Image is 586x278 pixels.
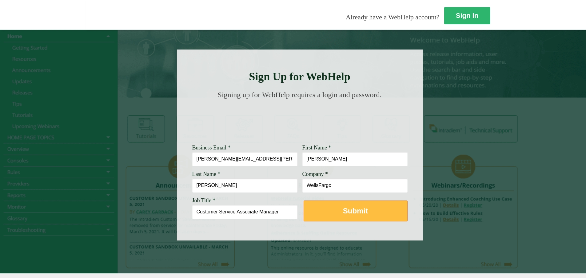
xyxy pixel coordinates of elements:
a: Sign In [444,7,490,24]
span: Signing up for WebHelp requires a login and password. [218,91,382,99]
strong: Sign Up for WebHelp [249,70,350,83]
span: Company * [302,171,328,177]
span: Business Email * [192,145,231,151]
button: Submit [304,201,408,221]
strong: Sign In [456,12,478,19]
img: Need Credentials? Sign up below. Have Credentials? Use the sign-in button. [196,105,404,136]
strong: Submit [343,207,368,215]
span: First Name * [302,145,331,151]
span: Job Title * [192,197,216,204]
span: Already have a WebHelp account? [346,13,439,21]
span: Last Name * [192,171,221,177]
